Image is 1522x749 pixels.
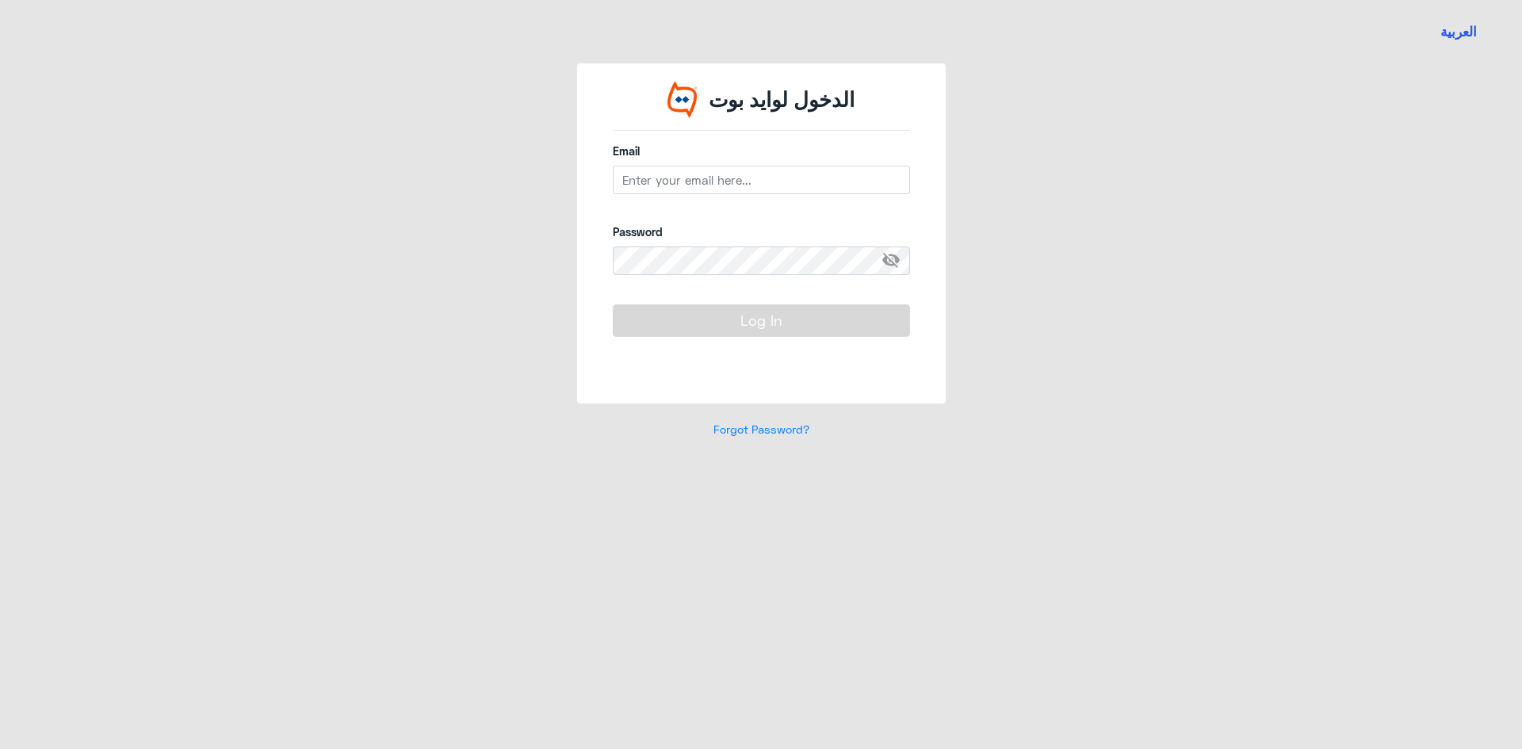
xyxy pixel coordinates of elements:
[613,166,910,194] input: Enter your email here...
[881,246,910,275] span: visibility_off
[613,304,910,336] button: Log In
[613,224,910,240] label: Password
[709,85,855,115] p: الدخول لوايد بوت
[713,422,809,436] a: Forgot Password?
[613,143,910,159] label: Email
[1431,12,1486,52] a: تغيير اللغة
[667,81,698,118] img: Widebot Logo
[1440,22,1477,42] button: العربية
